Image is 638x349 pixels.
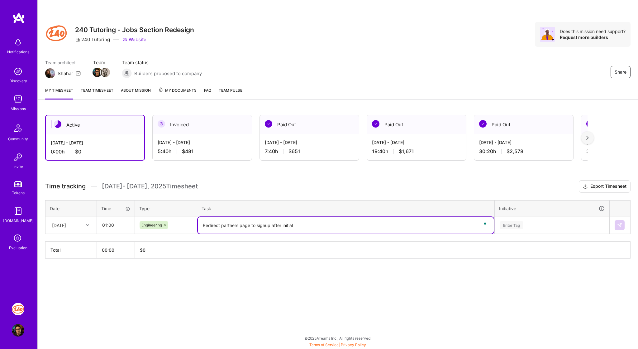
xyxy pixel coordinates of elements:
[309,342,339,347] a: Terms of Service
[479,148,568,155] div: 30:20 h
[372,148,461,155] div: 19:40 h
[12,151,24,163] img: Invite
[12,303,24,315] img: J: 240 Tutoring - Jobs Section Redesign
[122,68,132,78] img: Builders proposed to company
[265,148,354,155] div: 7:40 h
[367,115,466,134] div: Paid Out
[11,121,26,136] img: Community
[12,205,24,217] img: guide book
[479,139,568,146] div: [DATE] - [DATE]
[158,148,247,155] div: 5:40 h
[12,36,24,49] img: bell
[45,87,73,99] a: My timesheet
[75,148,81,155] span: $0
[75,36,110,43] div: 240 Tutoring
[75,37,80,42] i: icon CompanyGray
[611,66,631,78] button: Share
[76,71,81,76] i: icon Mail
[12,324,24,337] img: User Avatar
[198,217,494,234] textarea: To enrich screen reader interactions, please activate Accessibility in Grammarly extension settings
[265,120,272,128] img: Paid Out
[204,87,211,99] a: FAQ
[101,205,130,212] div: Time
[122,36,146,43] a: Website
[507,148,523,155] span: $2,578
[58,70,73,77] div: Shahar
[97,217,134,233] input: HH:MM
[52,222,66,228] div: [DATE]
[9,245,27,251] div: Evaluation
[101,67,109,78] a: Team Member Avatar
[197,200,495,216] th: Task
[153,115,252,134] div: Invoiced
[3,217,33,224] div: [DOMAIN_NAME]
[617,223,622,228] img: Submit
[7,49,29,55] div: Notifications
[10,303,26,315] a: J: 240 Tutoring - Jobs Section Redesign
[45,68,55,78] img: Team Architect
[140,247,145,253] span: $ 0
[12,190,25,196] div: Tokens
[158,139,247,146] div: [DATE] - [DATE]
[93,59,109,66] span: Team
[102,182,198,190] span: [DATE] - [DATE] , 2025 Timesheet
[583,183,588,190] i: icon Download
[540,27,555,42] img: Avatar
[45,59,81,66] span: Team architect
[158,87,197,94] span: My Documents
[586,120,594,128] img: Paid Out
[372,139,461,146] div: [DATE] - [DATE]
[45,200,97,216] th: Date
[500,220,523,230] div: Enter Tag
[45,182,86,190] span: Time tracking
[51,148,139,155] div: 0:00 h
[134,70,202,77] span: Builders proposed to company
[51,139,139,146] div: [DATE] - [DATE]
[11,105,26,112] div: Missions
[54,120,61,128] img: Active
[45,22,68,44] img: Company Logo
[219,87,242,99] a: Team Pulse
[135,200,197,216] th: Type
[158,87,197,99] a: My Documents
[13,163,23,170] div: Invite
[260,115,359,134] div: Paid Out
[586,136,589,140] img: right
[309,342,366,347] span: |
[10,324,26,337] a: User Avatar
[101,68,110,77] img: Team Member Avatar
[86,224,89,227] i: icon Chevron
[97,242,135,259] th: 00:00
[93,68,102,77] img: Team Member Avatar
[182,148,194,155] span: $481
[122,59,202,66] span: Team status
[12,233,24,245] i: icon SelectionTeam
[265,139,354,146] div: [DATE] - [DATE]
[93,67,101,78] a: Team Member Avatar
[8,136,28,142] div: Community
[341,342,366,347] a: Privacy Policy
[479,120,487,128] img: Paid Out
[45,242,97,259] th: Total
[158,120,165,128] img: Invoiced
[46,115,144,134] div: Active
[560,28,626,34] div: Does this mission need support?
[37,330,638,346] div: © 2025 ATeams Inc., All rights reserved.
[14,181,22,187] img: tokens
[12,65,24,78] img: discovery
[579,180,631,193] button: Export Timesheet
[399,148,414,155] span: $1,671
[474,115,573,134] div: Paid Out
[219,88,242,93] span: Team Pulse
[288,148,300,155] span: $651
[12,93,24,105] img: teamwork
[121,87,151,99] a: About Mission
[499,205,605,212] div: Initiative
[141,223,162,227] span: Engineering
[12,12,25,24] img: logo
[615,69,626,75] span: Share
[81,87,113,99] a: Team timesheet
[560,34,626,40] div: Request more builders
[75,26,194,34] h3: 240 Tutoring - Jobs Section Redesign
[372,120,379,128] img: Paid Out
